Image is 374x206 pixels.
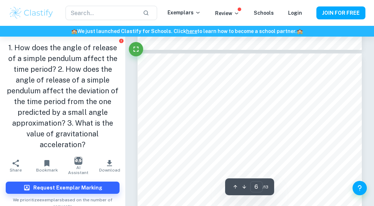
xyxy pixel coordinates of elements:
[1,27,373,35] h6: We just launched Clastify for Schools. Click to learn how to become a school partner.
[186,28,197,34] a: here
[10,168,22,173] span: Share
[353,181,367,195] button: Help and Feedback
[31,156,63,176] button: Bookmark
[316,6,365,19] button: JOIN FOR FREE
[6,42,120,150] h1: 1. How does the angle of release of a simple pendulum affect the time period? 2. How does the ang...
[297,28,303,34] span: 🏫
[288,10,302,16] a: Login
[167,9,201,17] p: Exemplars
[9,6,54,20] img: Clastify logo
[63,156,94,176] button: AI Assistant
[254,10,274,16] a: Schools
[67,165,90,175] span: AI Assistant
[65,6,137,20] input: Search...
[94,156,126,176] button: Download
[129,42,143,56] button: Fullscreen
[99,168,120,173] span: Download
[215,9,239,17] p: Review
[263,184,268,190] span: / 13
[33,184,102,192] h6: Request Exemplar Marking
[118,38,124,43] button: Report issue
[74,157,82,165] img: AI Assistant
[6,182,120,194] button: Request Exemplar Marking
[71,28,77,34] span: 🏫
[36,168,58,173] span: Bookmark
